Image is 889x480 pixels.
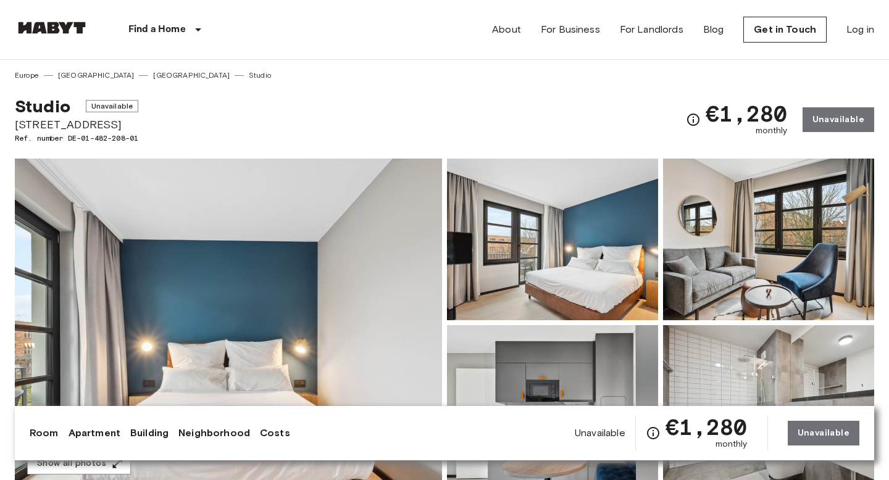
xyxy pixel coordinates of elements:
svg: Check cost overview for full price breakdown. Please note that discounts apply to new joiners onl... [686,112,701,127]
a: Costs [260,426,290,441]
a: Apartment [69,426,120,441]
span: Unavailable [575,426,625,440]
a: Room [30,426,59,441]
span: [STREET_ADDRESS] [15,117,138,133]
a: Log in [846,22,874,37]
a: About [492,22,521,37]
svg: Check cost overview for full price breakdown. Please note that discounts apply to new joiners onl... [646,426,661,441]
a: For Landlords [620,22,683,37]
a: [GEOGRAPHIC_DATA] [153,70,230,81]
p: Find a Home [128,22,186,37]
span: Studio [15,96,70,117]
a: [GEOGRAPHIC_DATA] [58,70,135,81]
span: monthly [716,438,748,450]
a: Building [130,426,169,441]
button: Show all photos [27,452,131,475]
a: Get in Touch [743,17,827,43]
span: €1,280 [706,102,788,125]
span: Ref. number DE-01-482-208-01 [15,133,138,144]
a: Studio [249,70,271,81]
span: monthly [756,125,788,137]
span: Unavailable [86,100,139,112]
a: Neighborhood [178,426,250,441]
a: Blog [703,22,724,37]
img: Picture of unit DE-01-482-208-01 [663,159,874,320]
img: Picture of unit DE-01-482-208-01 [447,159,658,320]
span: €1,280 [666,416,748,438]
a: Europe [15,70,39,81]
a: For Business [541,22,600,37]
img: Habyt [15,22,89,34]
